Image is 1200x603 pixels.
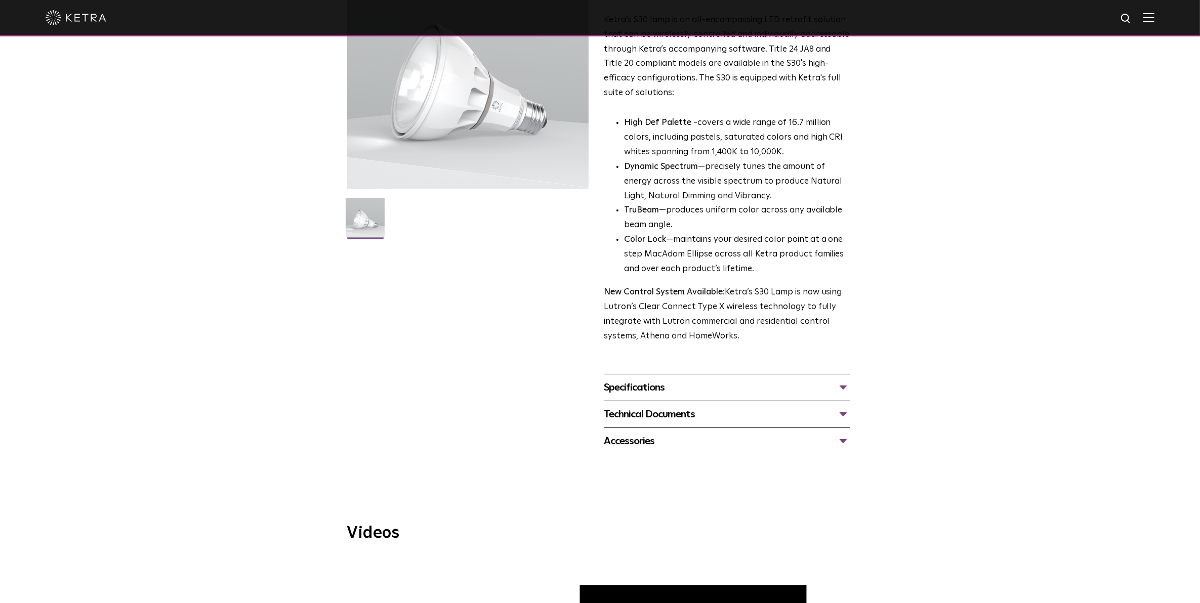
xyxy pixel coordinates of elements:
[604,433,850,449] div: Accessories
[604,379,850,396] div: Specifications
[604,285,850,344] p: Ketra’s S30 Lamp is now using Lutron’s Clear Connect Type X wireless technology to fully integrat...
[1120,13,1133,25] img: search icon
[624,118,697,127] strong: High Def Palette -
[624,203,850,233] li: —produces uniform color across any available beam angle.
[1143,13,1154,22] img: Hamburger%20Nav.svg
[624,162,698,171] strong: Dynamic Spectrum
[624,233,850,277] li: —maintains your desired color point at a one step MacAdam Ellipse across all Ketra product famili...
[624,160,850,204] li: —precisely tunes the amount of energy across the visible spectrum to produce Natural Light, Natur...
[624,206,659,214] strong: TruBeam
[604,406,850,422] div: Technical Documents
[346,198,385,244] img: S30-Lamp-Edison-2021-Web-Square
[46,10,106,25] img: ketra-logo-2019-white
[624,235,666,244] strong: Color Lock
[604,288,725,296] strong: New Control System Available:
[347,525,853,541] h3: Videos
[624,116,850,160] p: covers a wide range of 16.7 million colors, including pastels, saturated colors and high CRI whit...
